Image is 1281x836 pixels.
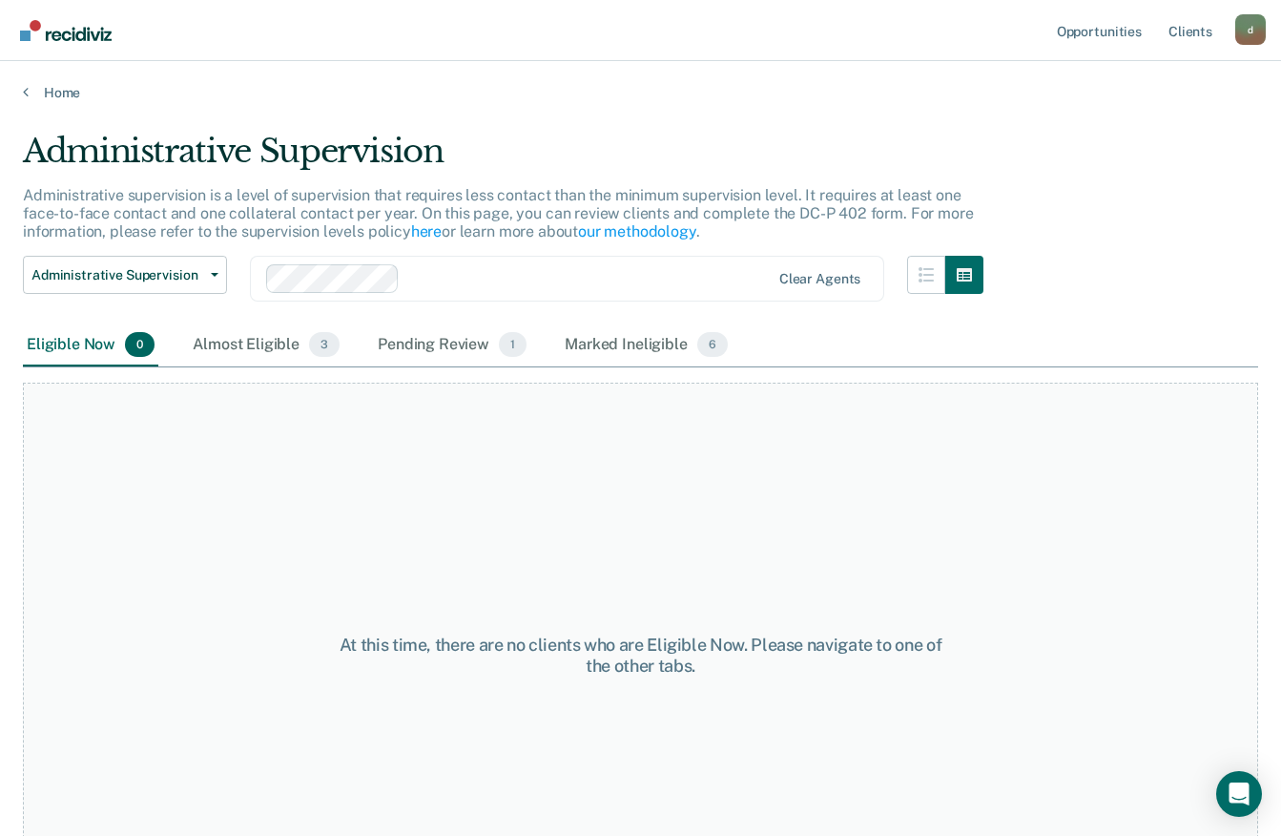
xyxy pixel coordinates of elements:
span: 1 [499,332,527,357]
span: 0 [125,332,155,357]
p: Administrative supervision is a level of supervision that requires less contact than the minimum ... [23,186,973,240]
span: 6 [697,332,728,357]
button: Administrative Supervision [23,256,227,294]
div: Clear agents [779,271,860,287]
div: At this time, there are no clients who are Eligible Now. Please navigate to one of the other tabs. [332,635,949,676]
span: 3 [309,332,340,357]
span: Administrative Supervision [31,267,203,283]
a: here [411,222,442,240]
div: Eligible Now0 [23,324,158,366]
a: Home [23,84,1258,101]
div: Pending Review1 [374,324,530,366]
div: Marked Ineligible6 [561,324,732,366]
a: our methodology [578,222,696,240]
div: Administrative Supervision [23,132,983,186]
button: Profile dropdown button [1235,14,1266,45]
img: Recidiviz [20,20,112,41]
div: Almost Eligible3 [189,324,343,366]
div: Open Intercom Messenger [1216,771,1262,817]
div: d [1235,14,1266,45]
